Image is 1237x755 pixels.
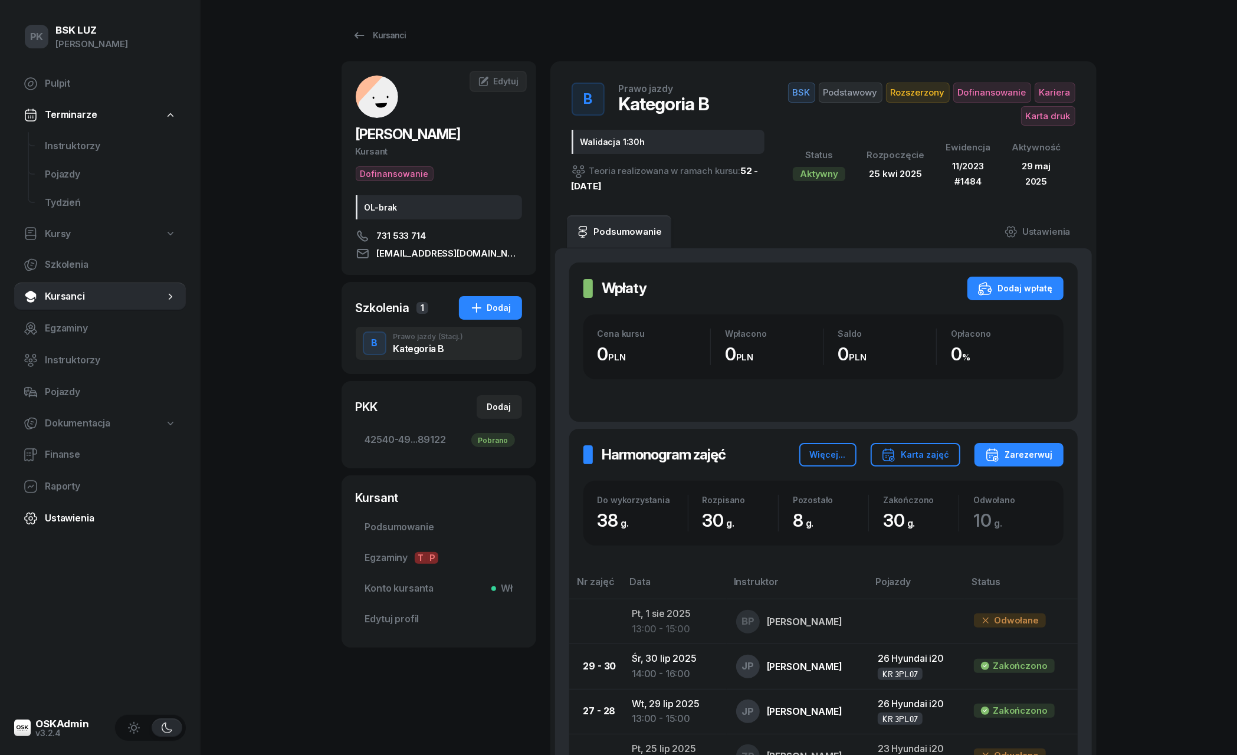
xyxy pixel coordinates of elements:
[45,385,176,400] span: Pojazdy
[703,510,740,531] span: 30
[767,617,842,626] div: [PERSON_NAME]
[365,432,513,448] span: 42540-49...89122
[14,221,186,248] a: Kursy
[974,613,1046,628] div: Odwołane
[973,510,1008,531] span: 10
[493,76,518,86] span: Edytuj
[779,83,1075,126] button: BSKPodstawowyRozszerzonyDofinansowanieKarieraKarta druk
[579,87,597,111] div: B
[356,229,522,243] a: 731 533 714
[608,352,626,363] small: PLN
[356,166,434,181] button: Dofinansowanie
[622,689,727,734] td: Wt, 29 lip 2025
[393,333,464,340] div: Prawo jazdy
[569,689,623,734] td: 27 - 28
[45,257,176,273] span: Szkolenia
[878,697,955,712] div: 26 Hyundai i20
[993,658,1047,674] div: Zakończono
[725,343,823,365] div: 0
[14,283,186,311] a: Kursanci
[365,612,513,627] span: Edytuj profil
[994,517,1002,529] small: g.
[14,70,186,98] a: Pulpit
[45,107,97,123] span: Terminarze
[602,445,726,464] h2: Harmonogram zajęć
[496,581,513,596] span: Wł
[946,159,990,189] div: 11/2023 #1484
[886,83,950,103] span: Rozszerzony
[377,247,522,261] span: [EMAIL_ADDRESS][DOMAIN_NAME]
[725,329,823,339] div: Wpłacono
[356,195,522,219] div: OL-brak
[793,495,868,505] div: Pozostało
[973,495,1049,505] div: Odwołano
[1035,83,1075,103] span: Kariera
[964,574,1077,599] th: Status
[14,441,186,469] a: Finanse
[14,472,186,501] a: Raporty
[882,669,918,679] div: KR 3PL07
[45,195,176,211] span: Tydzień
[45,479,176,494] span: Raporty
[30,32,44,42] span: PK
[14,251,186,279] a: Szkolenia
[985,448,1053,462] div: Zarezerwuj
[946,140,990,155] div: Ewidencja
[45,139,176,154] span: Instruktorzy
[45,511,176,526] span: Ustawienia
[415,552,426,564] span: T
[883,510,921,531] span: 30
[953,83,1031,103] span: Dofinansowanie
[342,24,417,47] a: Kursanci
[619,93,710,114] div: Kategoria B
[416,302,428,314] span: 1
[365,581,513,596] span: Konto kursanta
[951,343,1049,365] div: 0
[393,344,464,353] div: Kategoria B
[45,353,176,368] span: Instruktorzy
[14,101,186,129] a: Terminarze
[598,329,711,339] div: Cena kursu
[569,574,623,599] th: Nr zajęć
[14,504,186,533] a: Ustawienia
[356,544,522,572] a: EgzaminyTP
[622,644,727,689] td: Śr, 30 lip 2025
[882,714,918,724] div: KR 3PL07
[55,25,128,35] div: BSK LUZ
[14,410,186,437] a: Dokumentacja
[356,144,522,159] div: Kursant
[471,433,515,447] div: Pobrano
[45,167,176,182] span: Pojazdy
[869,168,922,179] span: 25 kwi 2025
[793,510,820,531] span: 8
[14,720,31,736] img: logo-xs@2x.png
[377,229,426,243] span: 731 533 714
[356,605,522,633] a: Edytuj profil
[849,352,867,363] small: PLN
[621,517,629,529] small: g.
[838,329,937,339] div: Saldo
[806,517,814,529] small: g.
[838,343,937,365] div: 0
[819,83,882,103] span: Podstawowy
[356,399,378,415] div: PKK
[878,651,955,667] div: 26 Hyundai i20
[35,729,89,737] div: v3.2.4
[35,719,89,729] div: OSKAdmin
[356,575,522,603] a: Konto kursantaWł
[736,352,754,363] small: PLN
[951,329,1049,339] div: Opłacono
[356,426,522,454] a: 42540-49...89122Pobrano
[45,226,71,242] span: Kursy
[45,321,176,336] span: Egzaminy
[356,513,522,541] a: Podsumowanie
[619,84,673,93] div: Prawo jazdy
[55,37,128,52] div: [PERSON_NAME]
[356,126,461,143] span: [PERSON_NAME]
[978,281,1053,296] div: Dodaj wpłatę
[622,599,727,644] td: Pt, 1 sie 2025
[439,333,464,340] span: (Stacj.)
[767,662,842,671] div: [PERSON_NAME]
[598,510,635,531] span: 38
